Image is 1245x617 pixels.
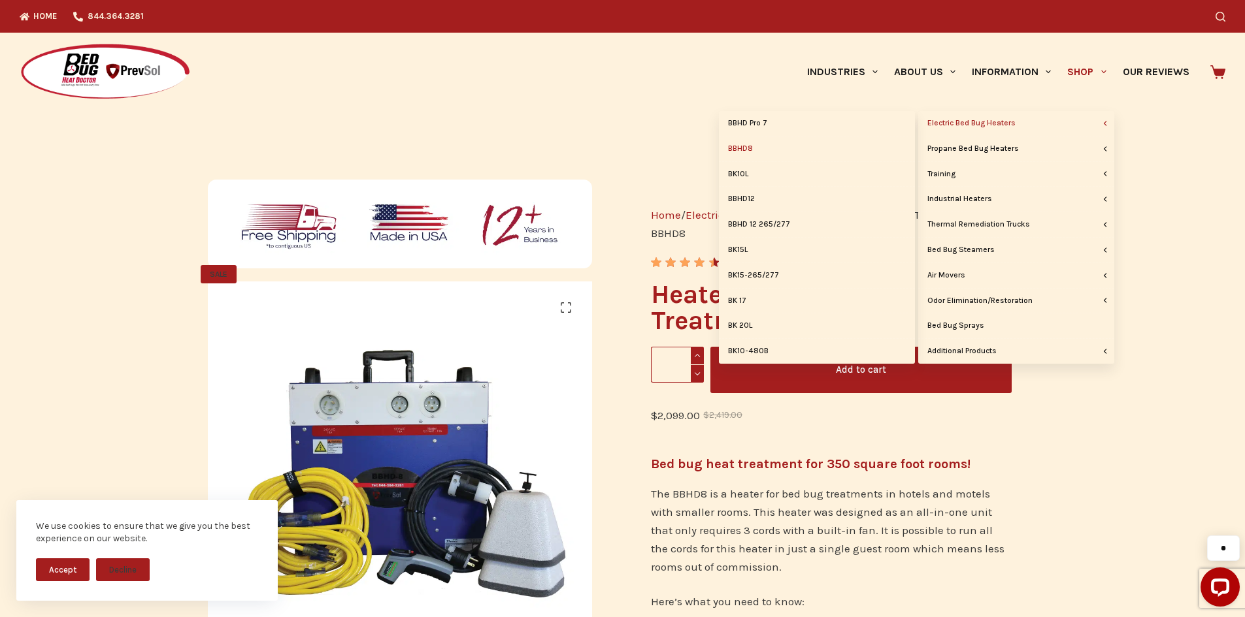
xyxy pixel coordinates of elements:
a: Additional Products [918,339,1114,364]
strong: Bed bug heat treatment for 350 square foot rooms! [651,456,971,471]
h1: Heater for Bed Bug Treatment – BBHD8 [651,281,1011,334]
bdi: 2,099.00 [651,409,700,422]
img: Prevsol/Bed Bug Heat Doctor [20,43,191,101]
a: Air Movers [918,263,1114,288]
a: BK15L [719,238,915,262]
nav: Primary [799,33,1197,111]
a: BBHD Pro 7 [719,111,915,136]
a: Electric Bed Bug Heaters [686,208,810,221]
a: BBHD 12 265/277 [719,212,915,237]
a: Shop [1059,33,1114,111]
a: Bed Bug Sprays [918,313,1114,338]
span: $ [703,410,709,420]
a: BK 17 [719,289,915,313]
a: Training [918,162,1114,187]
a: BBHD8 [719,136,915,161]
a: BK10L [719,162,915,187]
span: SALE [201,265,237,283]
span: 2 [651,257,660,277]
a: About Us [886,33,963,111]
input: Product quantity [651,347,704,383]
a: Industrial Heaters [918,187,1114,212]
a: Bed Bug Steamers [918,238,1114,262]
span: $ [651,409,657,422]
a: Front of the BBHD8 Bed Bug Heater [592,466,977,479]
a: Home [651,208,681,221]
nav: Breadcrumb [651,206,1011,242]
button: Decline [96,558,150,581]
p: Here’s what you need to know: [651,592,1011,610]
button: Accept [36,558,90,581]
button: Search [1216,12,1225,22]
a: Industries [799,33,886,111]
div: Rated 4.50 out of 5 [651,257,721,267]
span: Rated out of 5 based on customer ratings [651,257,714,347]
a: BK15-265/277 [719,263,915,288]
a: Odor Elimination/Restoration [918,289,1114,313]
a: BK 20L [719,313,915,338]
a: BBHD12 [719,187,915,212]
bdi: 2,419.00 [703,410,742,420]
a: Information [964,33,1059,111]
a: Electric Bed Bug Heaters [918,111,1114,136]
a: Our Reviews [1114,33,1197,111]
div: We use cookies to ensure that we give you the best experience on our website. [36,520,258,545]
a: View full-screen image gallery [553,294,579,321]
a: Thermal Remediation Trucks [918,212,1114,237]
p: The BBHD8 is a heater for bed bug treatments in hotels and motels with smaller rooms. This heater... [651,484,1011,576]
a: Propane Bed Bug Heaters [918,136,1114,161]
iframe: LiveChat chat widget [1063,512,1245,617]
a: BK10-480B [719,339,915,364]
button: Add to cart [710,347,1012,393]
